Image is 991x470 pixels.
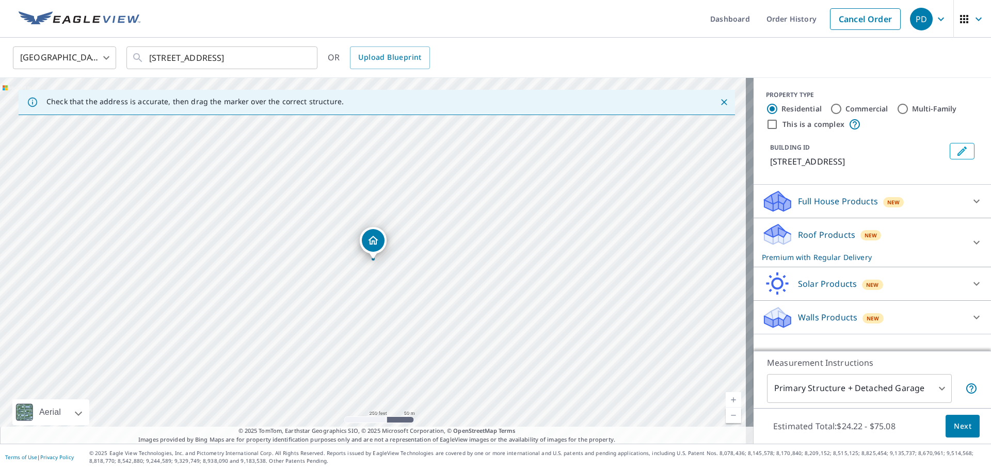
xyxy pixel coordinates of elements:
div: Walls ProductsNew [762,305,983,330]
div: Dropped pin, building 1, Residential property, 1416 Lexington Way Livermore, CA 94550 [360,227,387,259]
a: Current Level 17, Zoom Out [726,408,741,423]
div: Primary Structure + Detached Garage [767,374,952,403]
a: Terms of Use [5,453,37,461]
label: Multi-Family [912,104,957,114]
a: Upload Blueprint [350,46,429,69]
span: New [866,281,879,289]
a: Privacy Policy [40,453,74,461]
p: Solar Products [798,278,857,290]
a: Cancel Order [830,8,901,30]
div: Roof ProductsNewPremium with Regular Delivery [762,222,983,263]
p: Check that the address is accurate, then drag the marker over the correct structure. [46,97,344,106]
div: Aerial [12,399,89,425]
span: Your report will include the primary structure and a detached garage if one exists. [965,382,978,395]
span: © 2025 TomTom, Earthstar Geographics SIO, © 2025 Microsoft Corporation, © [238,427,516,435]
div: OR [328,46,430,69]
span: New [867,314,880,322]
p: Roof Products [798,229,855,241]
span: Upload Blueprint [358,51,421,64]
div: PD [910,8,933,30]
a: Current Level 17, Zoom In [726,392,741,408]
p: Estimated Total: $24.22 - $75.08 [765,415,904,437]
p: [STREET_ADDRESS] [770,155,946,168]
input: Search by address or latitude-longitude [149,43,296,72]
span: New [865,231,877,239]
button: Next [946,415,980,438]
p: | [5,454,74,460]
div: [GEOGRAPHIC_DATA] [13,43,116,72]
p: Walls Products [798,311,857,323]
a: OpenStreetMap [453,427,497,434]
label: Residential [781,104,822,114]
button: Close [717,95,731,109]
div: Aerial [36,399,64,425]
img: EV Logo [19,11,140,27]
p: Measurement Instructions [767,356,978,369]
div: Solar ProductsNew [762,271,983,296]
p: BUILDING ID [770,143,810,152]
div: Full House ProductsNew [762,189,983,214]
label: Commercial [845,104,888,114]
label: This is a complex [782,119,844,129]
p: Premium with Regular Delivery [762,252,964,263]
p: Full House Products [798,195,878,207]
p: © 2025 Eagle View Technologies, Inc. and Pictometry International Corp. All Rights Reserved. Repo... [89,449,986,465]
div: PROPERTY TYPE [766,90,979,100]
a: Terms [499,427,516,434]
span: Next [954,420,971,433]
button: Edit building 1 [950,143,974,159]
span: New [887,198,900,206]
